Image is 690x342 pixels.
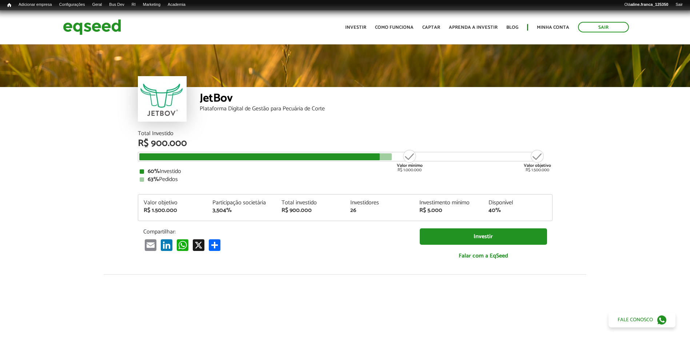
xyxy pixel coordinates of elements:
a: Captar [422,25,440,30]
strong: aline.franca_125350 [631,2,669,7]
a: Email [143,239,158,251]
a: LinkedIn [159,239,174,251]
strong: Valor mínimo [397,162,423,169]
a: Sair [672,2,686,8]
div: Valor objetivo [144,200,202,206]
div: 3,504% [212,208,271,213]
div: 40% [488,208,547,213]
div: R$ 1.000.000 [396,149,423,172]
div: R$ 1.500.000 [524,149,551,172]
a: Investir [345,25,366,30]
img: EqSeed [63,17,121,37]
a: Adicionar empresa [15,2,56,8]
a: Bus Dev [105,2,128,8]
a: Configurações [56,2,89,8]
a: Minha conta [537,25,569,30]
a: Compartilhar [207,239,222,251]
a: Como funciona [375,25,414,30]
a: Fale conosco [609,312,675,327]
a: Início [4,2,15,9]
div: Participação societária [212,200,271,206]
div: Disponível [488,200,547,206]
a: Aprenda a investir [449,25,498,30]
p: Compartilhar: [143,228,409,235]
a: Geral [88,2,105,8]
div: Investimento mínimo [419,200,478,206]
div: Plataforma Digital de Gestão para Pecuária de Corte [200,106,553,112]
strong: 63% [148,174,159,184]
a: RI [128,2,139,8]
strong: 60% [148,166,160,176]
a: Academia [164,2,189,8]
div: 26 [350,208,408,213]
div: R$ 5.000 [419,208,478,213]
div: Investidores [350,200,408,206]
strong: Valor objetivo [524,162,551,169]
a: X [191,239,206,251]
div: R$ 1.500.000 [144,208,202,213]
div: Pedidos [140,177,551,182]
div: R$ 900.000 [282,208,340,213]
div: Total Investido [138,131,553,137]
a: WhatsApp [175,239,190,251]
a: Oláaline.franca_125350 [621,2,672,8]
div: R$ 900.000 [138,139,553,148]
div: Investido [140,169,551,174]
div: JetBov [200,93,553,106]
a: Investir [420,228,547,245]
span: Início [7,3,11,8]
div: Total investido [282,200,340,206]
a: Falar com a EqSeed [420,248,547,263]
a: Sair [578,22,629,32]
a: Marketing [139,2,164,8]
a: Blog [506,25,518,30]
